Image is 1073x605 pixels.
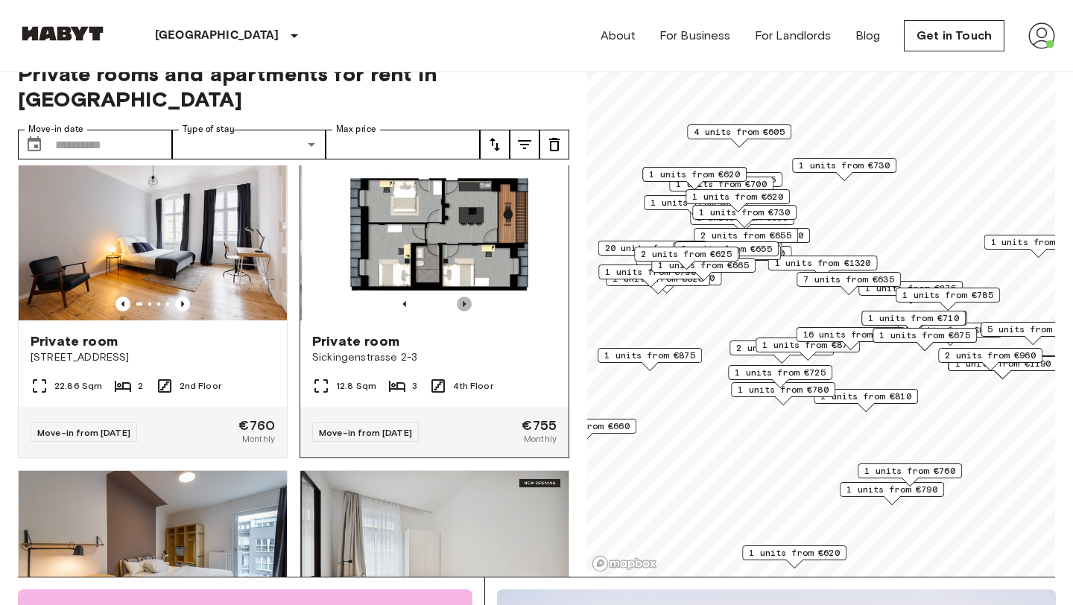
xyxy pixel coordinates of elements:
[689,247,785,260] span: 1 units from €1370
[659,27,731,45] a: For Business
[54,379,102,393] span: 22.86 Sqm
[336,379,376,393] span: 12.8 Sqm
[864,464,955,478] span: 1 units from €760
[31,350,275,365] span: [STREET_ADDRESS]
[865,282,956,295] span: 1 units from €875
[762,338,853,352] span: 1 units from €875
[180,379,221,393] span: 2nd Floor
[651,196,741,209] span: 1 units from €760
[868,311,959,325] span: 1 units from €710
[687,124,791,148] div: Map marker
[938,348,1042,371] div: Map marker
[312,332,399,350] span: Private room
[605,265,696,279] span: 1 units from €790
[303,142,571,320] img: Marketing picture of unit DE-01-477-068-01
[792,158,896,181] div: Map marker
[756,338,860,361] div: Map marker
[955,357,1051,370] span: 1 units from €1190
[873,328,977,351] div: Map marker
[312,350,557,365] span: Sickingenstrasse 2-3
[855,27,881,45] a: Blog
[644,195,748,218] div: Map marker
[686,189,790,212] div: Map marker
[522,419,557,432] span: €755
[412,379,417,393] span: 3
[604,349,695,362] span: 1 units from €875
[694,125,785,139] span: 4 units from €605
[115,297,130,311] button: Previous image
[613,270,722,294] div: Map marker
[735,366,826,379] span: 1 units from €725
[658,259,749,272] span: 1 units from €665
[31,332,118,350] span: Private room
[742,545,846,568] div: Map marker
[738,383,829,396] span: 1 units from €780
[690,210,794,233] div: Map marker
[797,327,906,350] div: Map marker
[592,555,657,572] a: Mapbox logo
[138,379,143,393] span: 2
[799,159,890,172] span: 1 units from €730
[605,241,701,255] span: 20 units from €655
[539,130,569,159] button: tune
[539,419,630,433] span: 1 units from €660
[18,26,107,41] img: Habyt
[336,123,376,136] label: Max price
[694,228,798,251] div: Map marker
[457,297,472,311] button: Previous image
[19,142,287,320] img: Marketing picture of unit DE-01-266-01H
[728,365,832,388] div: Map marker
[642,167,747,190] div: Map marker
[634,247,738,270] div: Map marker
[858,281,963,304] div: Map marker
[598,348,702,371] div: Map marker
[587,43,1055,577] canvas: Map
[319,427,412,438] span: Move-in from [DATE]
[674,241,779,265] div: Map marker
[598,265,703,288] div: Map marker
[858,463,962,487] div: Map marker
[673,242,782,265] div: Map marker
[18,61,569,112] span: Private rooms and apartments for rent in [GEOGRAPHIC_DATA]
[676,177,767,191] span: 1 units from €700
[803,273,894,286] span: 7 units from €635
[879,329,970,342] span: 1 units from €675
[768,256,878,279] div: Map marker
[699,206,790,219] span: 1 units from €730
[649,168,740,181] span: 1 units from €620
[598,241,708,264] div: Map marker
[37,427,130,438] span: Move-in from [DATE]
[820,390,911,403] span: 1 units from €810
[155,27,279,45] p: [GEOGRAPHIC_DATA]
[19,130,49,159] button: Choose date
[524,432,557,446] span: Monthly
[480,130,510,159] button: tune
[242,432,275,446] span: Monthly
[945,349,1036,362] span: 2 units from €960
[300,141,569,458] a: Marketing picture of unit DE-01-477-068-01Marketing picture of unit DE-01-477-068-01Previous imag...
[18,141,288,458] a: Marketing picture of unit DE-01-266-01HPrevious imagePrevious imagePrivate room[STREET_ADDRESS]22...
[685,173,776,186] span: 2 units from €655
[183,123,235,136] label: Type of stay
[861,311,966,334] div: Map marker
[238,419,275,432] span: €760
[175,297,190,311] button: Previous image
[803,328,899,341] span: 16 units from €650
[755,27,832,45] a: For Landlords
[736,341,827,355] span: 2 units from €865
[692,190,783,203] span: 1 units from €620
[896,288,1000,311] div: Map marker
[28,123,83,136] label: Move-in date
[1028,22,1055,49] img: avatar
[902,288,993,302] span: 1 units from €785
[700,229,791,242] span: 2 units from €655
[797,272,901,295] div: Map marker
[397,297,412,311] button: Previous image
[681,242,772,256] span: 3 units from €655
[904,20,1004,51] a: Get in Touch
[840,482,944,505] div: Map marker
[846,483,937,496] span: 1 units from €790
[814,389,918,412] div: Map marker
[510,130,539,159] button: tune
[731,382,835,405] div: Map marker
